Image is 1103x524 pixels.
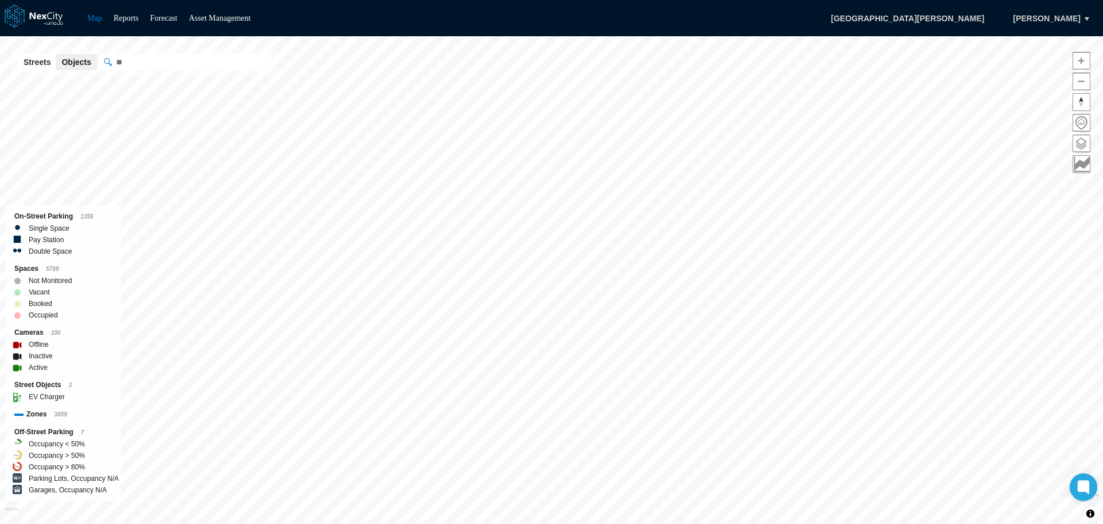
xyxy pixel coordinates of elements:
span: Zoom in [1073,52,1090,69]
span: 3859 [54,411,67,418]
span: [PERSON_NAME] [1013,13,1081,24]
label: Booked [29,298,52,309]
button: Toggle attribution [1083,507,1097,521]
label: Occupancy < 50% [29,438,85,450]
label: Inactive [29,350,52,362]
button: [PERSON_NAME] [1001,9,1093,28]
span: Toggle attribution [1087,507,1094,520]
a: Map [87,14,102,22]
span: 5769 [46,266,59,272]
div: Street Objects [14,379,113,391]
div: On-Street Parking [14,211,113,223]
label: Single Space [29,223,70,234]
label: Parking Lots, Occupancy N/A [29,473,119,484]
span: [GEOGRAPHIC_DATA][PERSON_NAME] [819,9,996,28]
button: Home [1073,114,1090,132]
button: Zoom out [1073,72,1090,90]
label: Occupancy > 80% [29,461,85,473]
label: Garages, Occupancy N/A [29,484,107,496]
label: Offline [29,339,48,350]
span: 1355 [80,213,93,220]
button: Zoom in [1073,52,1090,70]
label: Double Space [29,246,72,257]
label: Active [29,362,48,373]
label: EV Charger [29,391,65,403]
div: Off-Street Parking [14,426,113,438]
span: Zoom out [1073,73,1090,90]
button: Key metrics [1073,155,1090,173]
label: Occupied [29,309,58,321]
label: Occupancy > 50% [29,450,85,461]
label: Not Monitored [29,275,72,286]
span: Reset bearing to north [1073,94,1090,110]
span: 100 [51,330,61,336]
a: Reports [114,14,139,22]
button: Layers management [1073,135,1090,152]
span: 3 [68,382,72,388]
button: Objects [56,54,97,70]
span: Streets [24,56,51,68]
button: Streets [18,54,56,70]
a: Mapbox homepage [5,507,18,521]
div: Zones [14,408,113,420]
div: Spaces [14,263,113,275]
span: 7 [81,429,84,435]
label: Pay Station [29,234,64,246]
a: Forecast [150,14,177,22]
div: Cameras [14,327,113,339]
a: Asset Management [189,14,251,22]
label: Vacant [29,286,49,298]
span: Objects [61,56,91,68]
button: Reset bearing to north [1073,93,1090,111]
